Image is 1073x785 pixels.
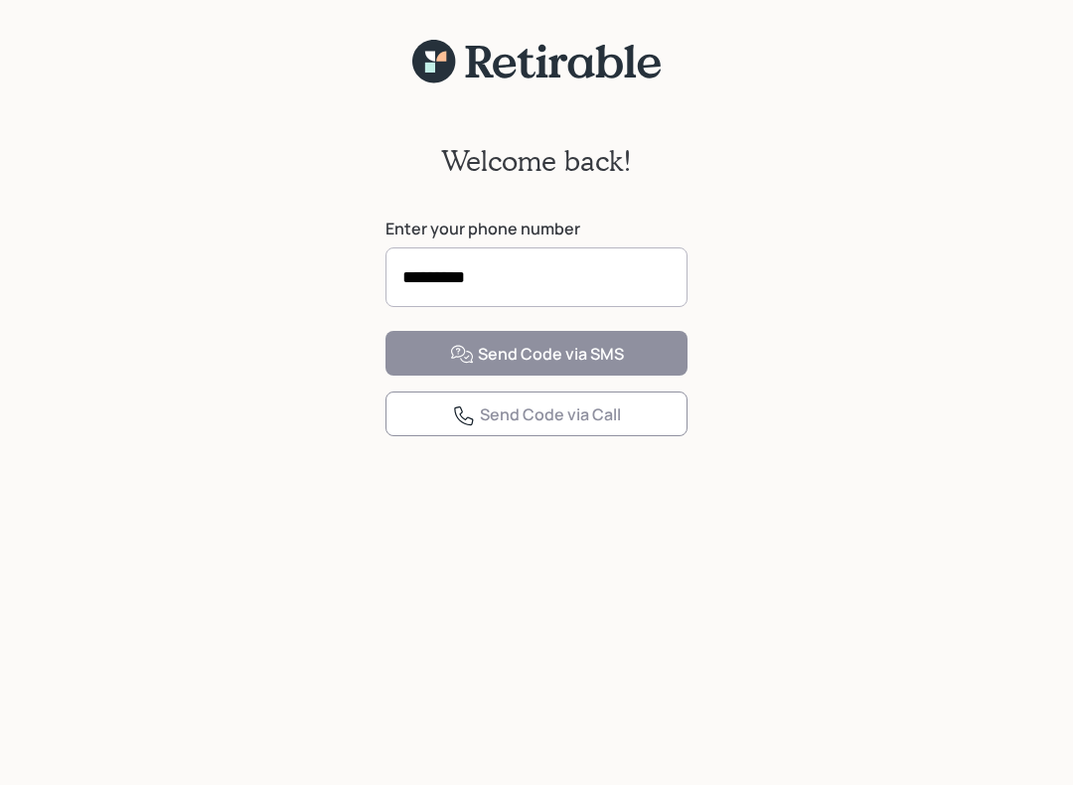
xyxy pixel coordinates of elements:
h2: Welcome back! [441,144,632,178]
button: Send Code via Call [385,392,688,436]
button: Send Code via SMS [385,331,688,376]
label: Enter your phone number [385,218,688,239]
div: Send Code via Call [452,403,621,427]
div: Send Code via SMS [450,343,624,367]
